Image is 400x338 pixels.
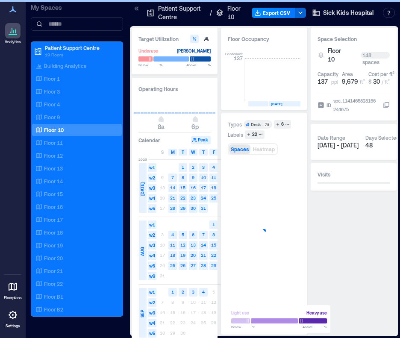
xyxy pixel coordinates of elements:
[318,141,359,149] span: [DATE] - [DATE]
[382,79,390,85] span: / ft²
[171,149,175,156] span: M
[5,39,21,44] p: Analytics
[2,21,24,47] a: Analytics
[158,4,206,21] p: Patient Support Centre
[148,329,156,338] span: w5
[211,242,216,247] text: 15
[170,195,175,200] text: 21
[328,47,358,64] button: Floor 10
[45,44,117,51] p: Patient Support Centre
[44,88,60,95] p: Floor 3
[303,324,327,329] span: Above %
[309,6,376,20] button: Sick Kids Hospital
[201,175,206,180] text: 10
[44,216,63,223] p: Floor 17
[44,101,60,108] p: Floor 4
[231,146,249,152] span: Spaces
[373,78,380,85] span: 30
[326,101,331,109] span: ID
[228,121,242,128] div: Types
[227,4,242,21] p: Floor 10
[148,220,156,229] span: w1
[228,35,300,43] div: Floor Occupancy
[263,122,271,127] div: 78
[368,71,394,77] div: Cost per ft²
[44,267,63,274] p: Floor 21
[148,173,156,182] span: w2
[202,165,205,170] text: 3
[138,62,162,68] span: Below %
[318,77,338,86] button: 137 ppl
[170,206,175,211] text: 28
[192,165,194,170] text: 2
[212,222,215,227] text: 1
[191,149,195,156] span: W
[251,131,259,138] div: 22
[170,263,175,268] text: 25
[191,195,196,200] text: 23
[201,253,206,258] text: 21
[138,47,158,55] div: Underuse
[191,263,196,268] text: 27
[318,71,338,77] div: Capacity
[365,141,399,150] div: 48
[318,77,328,86] span: 137
[201,242,206,247] text: 14
[245,130,265,139] button: 22
[332,97,378,114] div: spc_1141465828156244675
[229,144,250,154] button: Spaces
[323,9,374,17] span: Sick Kids Hospital
[231,324,255,329] span: Below %
[148,231,156,239] span: w2
[191,206,196,211] text: 30
[148,262,156,270] span: w5
[202,149,205,156] span: T
[44,203,63,210] p: Floor 16
[361,52,390,59] div: 148 spaces
[368,79,371,85] span: $
[191,242,196,247] text: 13
[170,242,175,247] text: 11
[192,175,194,180] text: 9
[210,9,212,17] p: /
[4,295,22,300] p: Floorplans
[139,247,146,256] span: AUG
[180,263,185,268] text: 26
[211,175,216,180] text: 11
[252,8,295,18] button: Export CSV
[251,121,261,127] div: Desk
[148,272,156,280] span: w6
[182,149,184,156] span: T
[44,165,63,172] p: Floor 13
[365,134,399,141] div: Days Selected
[148,163,156,172] span: w1
[44,114,60,121] p: Floor 9
[191,185,196,190] text: 16
[274,120,291,129] button: 6
[44,126,64,133] p: Floor 10
[211,195,216,200] text: 25
[44,191,63,197] p: Floor 15
[171,289,174,294] text: 1
[186,62,211,68] span: Above %
[171,175,174,180] text: 7
[342,71,353,77] div: Area
[192,289,194,294] text: 3
[180,253,185,258] text: 19
[148,251,156,260] span: w4
[191,253,196,258] text: 20
[280,121,285,128] div: 6
[182,232,184,237] text: 5
[383,102,390,109] button: IDspc_1141465828156244675
[328,47,347,64] span: Floor 10
[368,77,394,86] button: $ 30 / ft²
[306,309,327,317] div: Heavy use
[201,206,206,211] text: 31
[148,298,156,307] span: w2
[180,185,185,190] text: 15
[1,276,24,303] a: Floorplans
[44,152,63,159] p: Floor 12
[3,305,23,331] a: Settings
[138,157,147,162] span: 2025
[331,78,338,85] span: ppl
